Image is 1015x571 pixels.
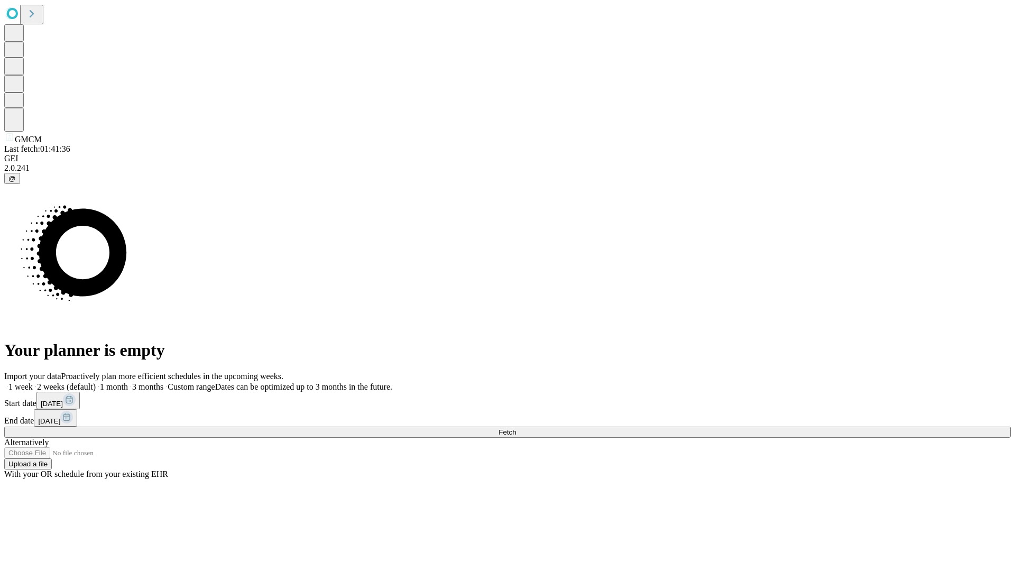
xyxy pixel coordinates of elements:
[41,400,63,408] span: [DATE]
[4,144,70,153] span: Last fetch: 01:41:36
[215,382,392,391] span: Dates can be optimized up to 3 months in the future.
[4,340,1011,360] h1: Your planner is empty
[8,382,33,391] span: 1 week
[36,392,80,409] button: [DATE]
[4,438,49,447] span: Alternatively
[4,392,1011,409] div: Start date
[4,173,20,184] button: @
[34,409,77,427] button: [DATE]
[4,469,168,478] span: With your OR schedule from your existing EHR
[8,174,16,182] span: @
[38,417,60,425] span: [DATE]
[4,427,1011,438] button: Fetch
[61,372,283,381] span: Proactively plan more efficient schedules in the upcoming weeks.
[168,382,215,391] span: Custom range
[499,428,516,436] span: Fetch
[4,458,52,469] button: Upload a file
[4,154,1011,163] div: GEI
[4,409,1011,427] div: End date
[4,372,61,381] span: Import your data
[100,382,128,391] span: 1 month
[37,382,96,391] span: 2 weeks (default)
[4,163,1011,173] div: 2.0.241
[15,135,42,144] span: GMCM
[132,382,163,391] span: 3 months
